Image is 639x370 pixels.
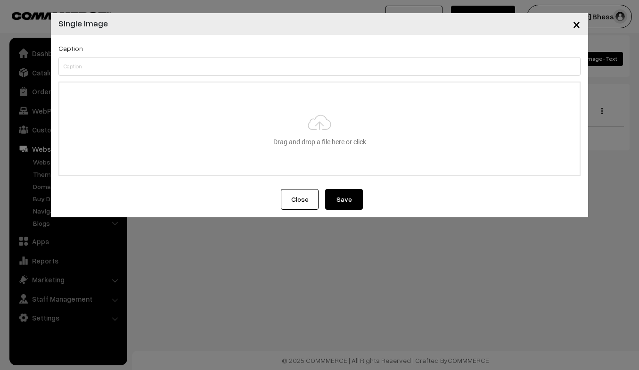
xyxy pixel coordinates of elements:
[58,57,581,76] input: Caption
[281,189,319,210] button: Close
[565,9,588,39] button: Close
[325,189,363,210] button: Save
[58,17,108,30] h4: Single Image
[58,43,83,53] label: Caption
[573,15,581,33] span: ×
